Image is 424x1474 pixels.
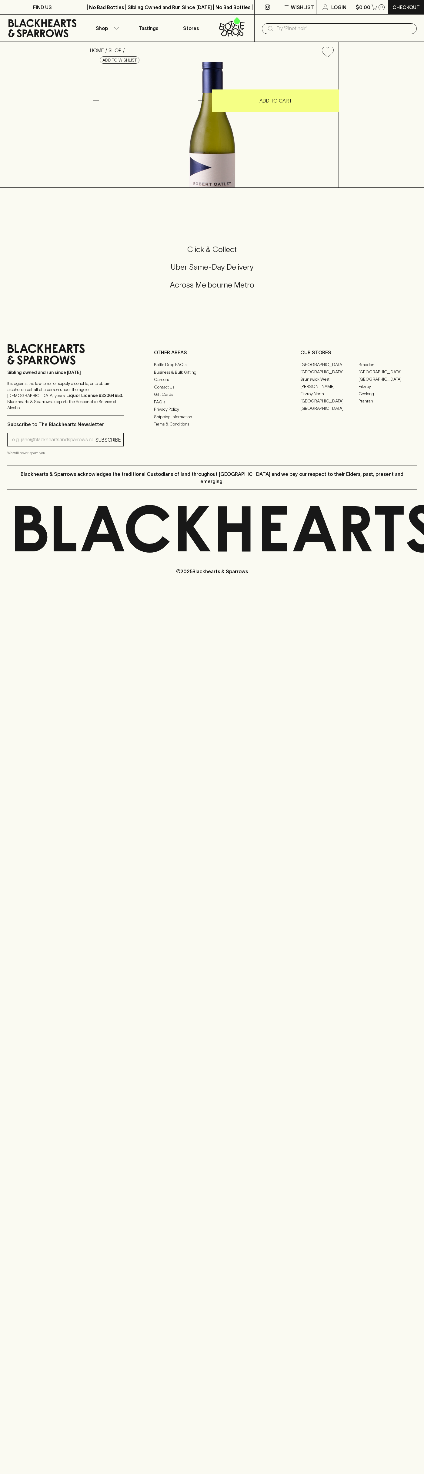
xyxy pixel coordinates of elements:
a: Stores [170,15,212,42]
p: Subscribe to The Blackhearts Newsletter [7,421,124,428]
a: [GEOGRAPHIC_DATA] [300,397,359,405]
button: ADD TO CART [212,89,339,112]
a: Fitzroy North [300,390,359,397]
p: $0.00 [356,4,370,11]
a: FAQ's [154,398,270,406]
p: 0 [380,5,383,9]
p: OTHER AREAS [154,349,270,356]
p: OUR STORES [300,349,417,356]
a: Business & Bulk Gifting [154,368,270,376]
a: [PERSON_NAME] [300,383,359,390]
p: ADD TO CART [259,97,292,104]
p: Sibling owned and run since [DATE] [7,369,124,375]
a: Careers [154,376,270,383]
a: [GEOGRAPHIC_DATA] [300,361,359,368]
a: [GEOGRAPHIC_DATA] [300,368,359,375]
p: Shop [96,25,108,32]
p: Stores [183,25,199,32]
a: SHOP [109,48,122,53]
p: Checkout [392,4,420,11]
button: Add to wishlist [100,56,139,64]
a: [GEOGRAPHIC_DATA] [300,405,359,412]
p: It is against the law to sell or supply alcohol to, or to obtain alcohol on behalf of a person un... [7,380,124,411]
a: Shipping Information [154,413,270,420]
input: e.g. jane@blackheartsandsparrows.com.au [12,435,93,445]
a: Tastings [127,15,170,42]
button: Shop [85,15,128,42]
p: Login [331,4,346,11]
a: Gift Cards [154,391,270,398]
a: Fitzroy [359,383,417,390]
a: [GEOGRAPHIC_DATA] [359,375,417,383]
a: Terms & Conditions [154,421,270,428]
a: [GEOGRAPHIC_DATA] [359,368,417,375]
p: Wishlist [291,4,314,11]
a: Brunswick West [300,375,359,383]
a: Contact Us [154,383,270,391]
button: SUBSCRIBE [93,433,123,446]
a: Bottle Drop FAQ's [154,361,270,368]
h5: Across Melbourne Metro [7,280,417,290]
img: 37546.png [85,62,339,187]
p: Blackhearts & Sparrows acknowledges the traditional Custodians of land throughout [GEOGRAPHIC_DAT... [12,470,412,485]
a: Geelong [359,390,417,397]
a: Prahran [359,397,417,405]
h5: Uber Same-Day Delivery [7,262,417,272]
button: Add to wishlist [319,44,336,60]
h5: Click & Collect [7,244,417,254]
p: We will never spam you [7,450,124,456]
a: Braddon [359,361,417,368]
a: HOME [90,48,104,53]
p: Tastings [139,25,158,32]
p: FIND US [33,4,52,11]
div: Call to action block [7,220,417,322]
a: Privacy Policy [154,406,270,413]
input: Try "Pinot noir" [276,24,412,33]
p: SUBSCRIBE [95,436,121,443]
strong: Liquor License #32064953 [66,393,122,398]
